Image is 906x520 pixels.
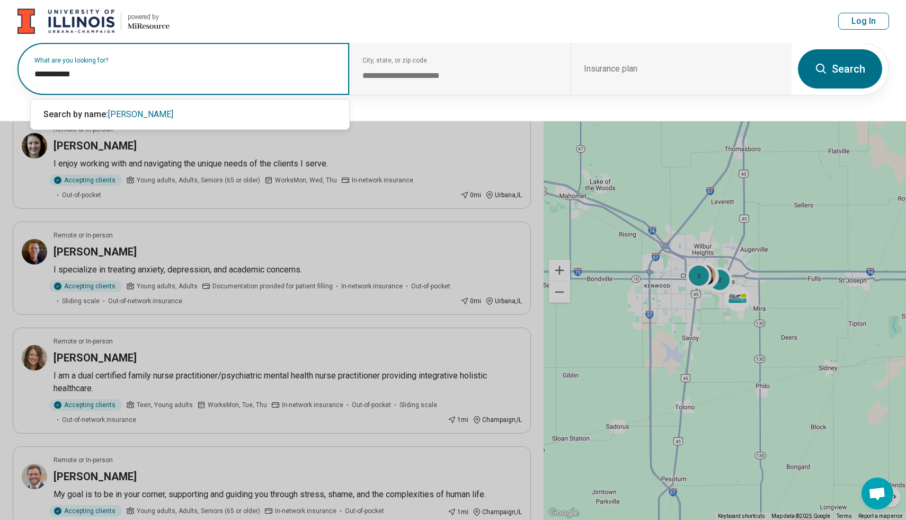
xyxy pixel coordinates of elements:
span: [PERSON_NAME] [108,109,173,119]
button: Log In [838,13,889,30]
label: What are you looking for? [34,57,336,64]
div: Open chat [861,478,893,509]
img: University of Illinois at Urbana-Champaign [17,8,114,34]
button: Search [798,49,882,89]
span: Search by name: [43,109,108,119]
div: powered by [128,12,170,22]
div: Suggestions [31,100,349,129]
